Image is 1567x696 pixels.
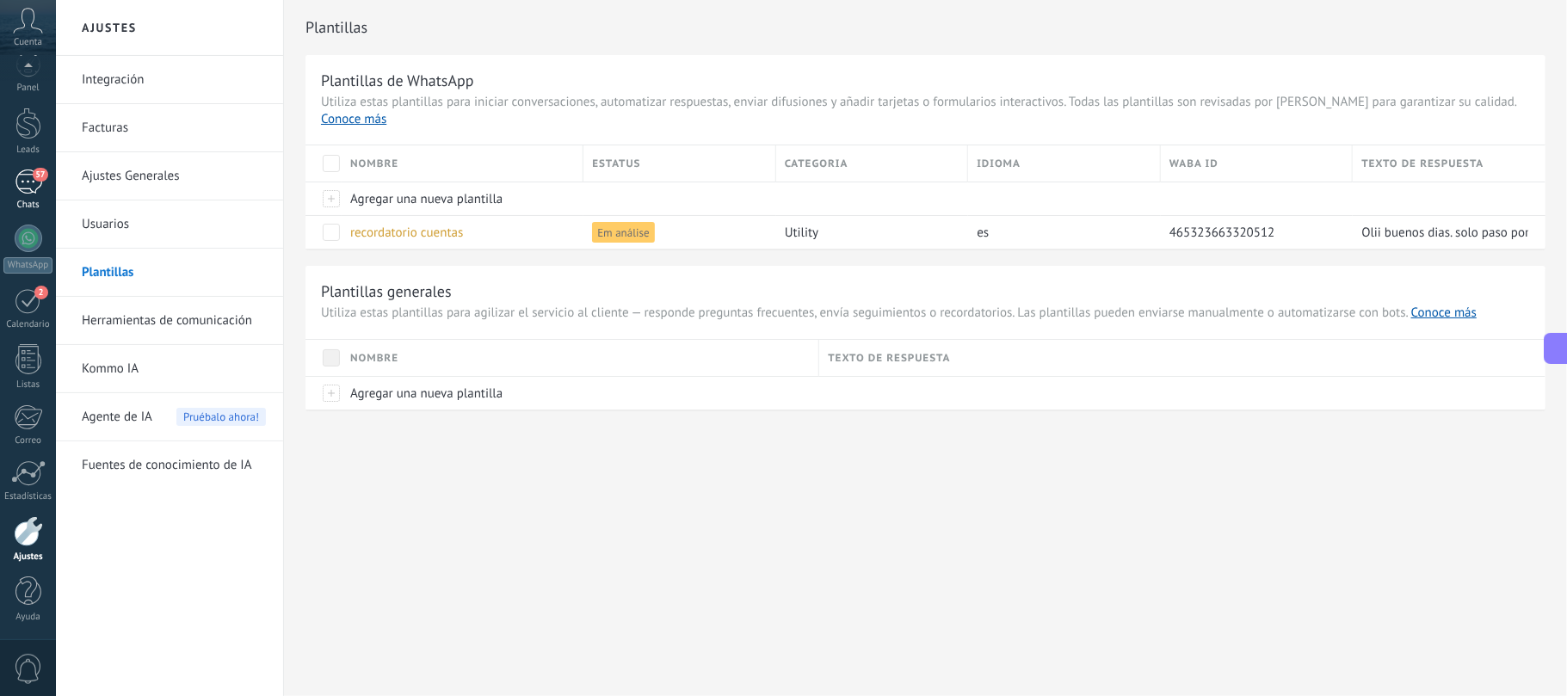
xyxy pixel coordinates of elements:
li: Fuentes de conocimiento de IA [56,441,283,489]
a: Conoce más [321,111,386,127]
div: Estadísticas [3,491,53,502]
a: Conoce más [1411,305,1477,321]
div: WhatsApp [3,257,52,274]
li: Agente de IA [56,393,283,441]
span: utility [785,225,818,241]
div: Texto de respuesta [819,340,1545,376]
a: Ajustes Generales [82,152,266,200]
a: Herramientas de comunicación [82,297,266,345]
span: recordatorio cuentas [350,225,463,241]
span: Utiliza estas plantillas para agilizar el servicio al cliente — responde preguntas frecuentes, en... [321,305,1530,322]
h3: Plantillas generales [321,281,1530,301]
li: Herramientas de comunicación [56,297,283,345]
div: Categoria [776,145,968,182]
div: Idioma [968,145,1160,182]
div: Ajustes [3,551,53,563]
div: Texto de respuesta [1353,145,1545,182]
h3: Plantillas de WhatsApp [321,71,1530,90]
div: 465323663320512 [1161,216,1345,249]
span: Utiliza estas plantillas para iniciar conversaciones, automatizar respuestas, enviar difusiones y... [321,94,1530,128]
li: Plantillas [56,249,283,297]
a: Usuarios [82,200,266,249]
span: Cuenta [14,37,42,48]
span: es [977,225,989,241]
div: es [968,216,1152,249]
span: 57 [33,168,47,182]
a: Agente de IAPruébalo ahora! [82,393,266,441]
li: Integración [56,56,283,104]
div: Correo [3,435,53,447]
span: 465323663320512 [1169,225,1275,241]
div: Leads [3,145,53,156]
li: Ajustes Generales [56,152,283,200]
div: Chats [3,200,53,211]
div: Ayuda [3,612,53,623]
a: Fuentes de conocimiento de IA [82,441,266,490]
div: Nombre [342,145,583,182]
span: Agregar una nueva plantilla [350,385,503,402]
div: utility [776,216,960,249]
a: Integración [82,56,266,104]
span: Agente de IA [82,393,152,441]
a: Plantillas [82,249,266,297]
div: WABA ID [1161,145,1353,182]
span: Em análise [592,222,654,243]
h2: Plantillas [305,10,1545,45]
div: Calendario [3,319,53,330]
li: Kommo IA [56,345,283,393]
span: Agregar una nueva plantilla [350,191,503,207]
span: Pruébalo ahora! [176,408,266,426]
div: Olii buenos dias. solo paso por aquí para recordarte que esta semana ya nos toca hacer cuentas. P... [1353,216,1528,249]
span: 2 [34,286,48,299]
div: Listas [3,379,53,391]
a: Kommo IA [82,345,266,393]
li: Usuarios [56,200,283,249]
div: Em análise [583,216,768,249]
li: Facturas [56,104,283,152]
div: Panel [3,83,53,94]
div: Estatus [583,145,775,182]
div: Nombre [342,340,818,376]
a: Facturas [82,104,266,152]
